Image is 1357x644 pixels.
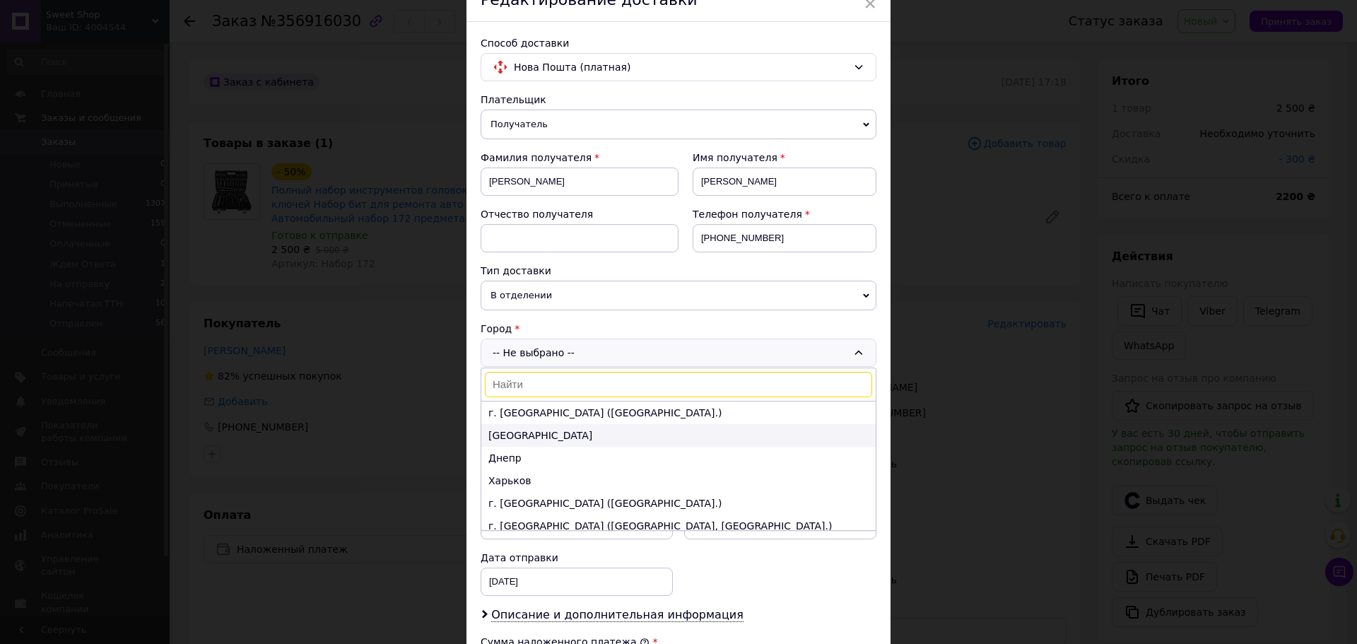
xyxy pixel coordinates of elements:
div: Город [481,322,876,336]
li: [GEOGRAPHIC_DATA] [481,424,876,447]
input: +380 [693,224,876,252]
input: Найти [485,372,872,397]
span: Плательщик [481,94,546,105]
div: Способ доставки [481,36,876,50]
span: В отделении [481,281,876,310]
li: г. [GEOGRAPHIC_DATA] ([GEOGRAPHIC_DATA].) [481,492,876,515]
span: Фамилия получателя [481,152,592,163]
li: г. [GEOGRAPHIC_DATA] ([GEOGRAPHIC_DATA], [GEOGRAPHIC_DATA].) [481,515,876,537]
span: Имя получателя [693,152,777,163]
span: Тип доставки [481,265,551,276]
div: -- Не выбрано -- [481,339,876,367]
li: Харьков [481,469,876,492]
li: Днепр [481,447,876,469]
span: Отчество получателя [481,209,593,220]
span: Нова Пошта (платная) [514,59,847,75]
span: Описание и дополнительная информация [491,608,744,622]
span: Получатель [481,110,876,139]
li: г. [GEOGRAPHIC_DATA] ([GEOGRAPHIC_DATA].) [481,402,876,424]
div: Дата отправки [481,551,673,565]
span: Телефон получателя [693,209,802,220]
